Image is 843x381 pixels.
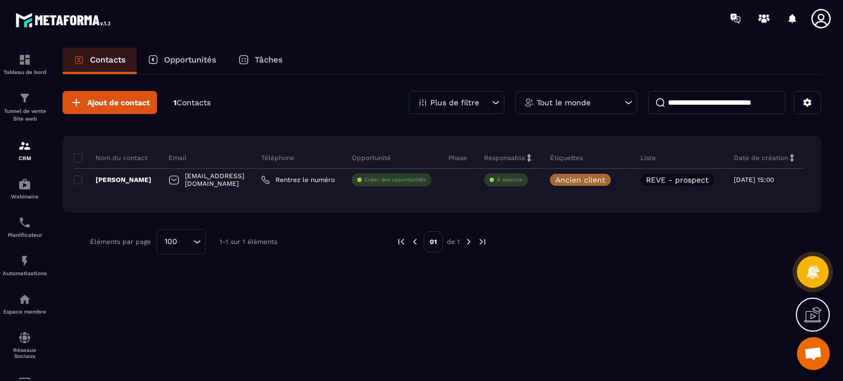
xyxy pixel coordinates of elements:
[3,323,47,367] a: social-networksocial-networkRéseaux Sociaux
[74,153,148,162] p: Nom du contact
[15,10,114,30] img: logo
[161,236,181,248] span: 100
[18,331,31,344] img: social-network
[396,237,406,247] img: prev
[3,169,47,208] a: automationsautomationsWebinaire
[261,153,294,162] p: Téléphone
[537,99,591,106] p: Tout le monde
[640,153,656,162] p: Liste
[484,153,525,162] p: Responsable
[90,238,151,246] p: Éléments par page
[497,176,522,184] p: À associe
[220,238,277,246] p: 1-1 sur 1 éléments
[477,237,487,247] img: next
[430,99,479,106] p: Plus de filtre
[177,98,211,107] span: Contacts
[74,175,151,184] p: [PERSON_NAME]
[447,237,460,246] p: de 1
[3,69,47,75] p: Tableau de bord
[3,83,47,131] a: formationformationTunnel de vente Site web
[181,236,190,248] input: Search for option
[464,237,474,247] img: next
[156,229,206,254] div: Search for option
[18,53,31,66] img: formation
[352,153,391,162] p: Opportunité
[18,139,31,152] img: formation
[646,176,709,184] p: REVE - prospect
[3,45,47,83] a: formationformationTableau de bord
[3,131,47,169] a: formationformationCRM
[18,92,31,105] img: formation
[63,48,137,74] a: Contacts
[227,48,294,74] a: Tâches
[3,246,47,285] a: automationsautomationsAutomatisations
[18,216,31,229] img: scheduler
[550,153,583,162] p: Étiquettes
[410,237,420,247] img: prev
[797,337,830,370] div: Ouvrir le chat
[18,254,31,268] img: automations
[18,178,31,191] img: automations
[424,231,443,252] p: 01
[87,97,150,108] span: Ajout de contact
[3,270,47,276] p: Automatisations
[734,176,774,184] p: [DATE] 15:00
[3,107,47,123] p: Tunnel de vente Site web
[18,293,31,306] img: automations
[3,208,47,246] a: schedulerschedulerPlanificateur
[173,98,211,108] p: 1
[364,176,426,184] p: Créer des opportunités
[3,309,47,315] p: Espace membre
[137,48,227,74] a: Opportunités
[168,153,187,162] p: Email
[555,176,605,184] p: Ancien client
[3,347,47,359] p: Réseaux Sociaux
[90,55,126,65] p: Contacts
[255,55,283,65] p: Tâches
[3,232,47,238] p: Planificateur
[3,194,47,200] p: Webinaire
[63,91,157,114] button: Ajout de contact
[164,55,216,65] p: Opportunités
[3,155,47,161] p: CRM
[3,285,47,323] a: automationsautomationsEspace membre
[734,153,788,162] p: Date de création
[448,153,467,162] p: Phase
